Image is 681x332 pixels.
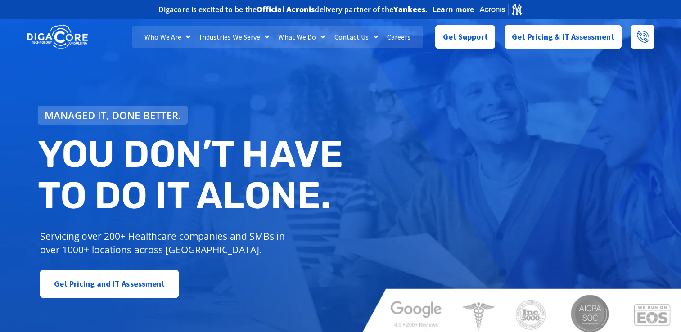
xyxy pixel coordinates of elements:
[54,275,165,293] span: Get Pricing and IT Assessment
[257,4,315,14] b: Official Acronis
[505,25,622,49] a: Get Pricing & IT Assessment
[383,26,415,48] a: Careers
[140,26,195,48] a: Who We Are
[27,24,88,50] img: DigaCore Technology Consulting
[393,4,428,14] b: Yankees.
[38,134,347,216] h2: You don’t have to do IT alone.
[195,26,274,48] a: Industries We Serve
[443,28,488,46] span: Get Support
[40,229,292,256] p: Servicing over 200+ Healthcare companies and SMBs in over 1000+ locations across [GEOGRAPHIC_DATA].
[45,110,181,120] span: Managed IT, done better.
[158,6,428,13] h2: Digacore is excited to be the delivery partner of the
[479,3,523,16] img: Acronis
[40,270,179,298] a: Get Pricing and IT Assessment
[274,26,329,48] a: What We Do
[330,26,383,48] a: Contact Us
[435,25,495,49] a: Get Support
[38,106,188,125] a: Managed IT, done better.
[132,26,424,48] nav: Menu
[433,5,474,14] a: Learn more
[512,28,614,46] span: Get Pricing & IT Assessment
